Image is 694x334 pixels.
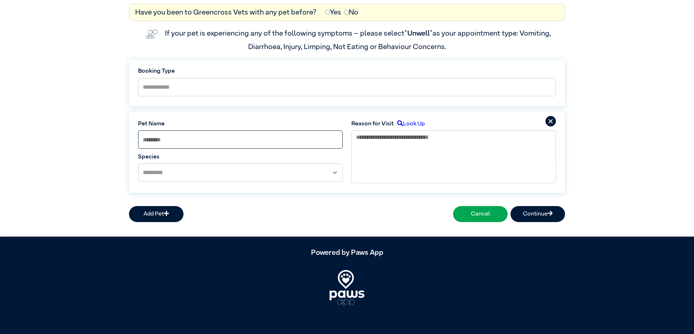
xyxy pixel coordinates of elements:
[511,206,565,222] button: Continue
[143,27,161,41] img: vet
[138,67,556,76] label: Booking Type
[453,206,508,222] button: Cancel
[404,30,432,37] span: “Unwell”
[129,206,183,222] button: Add Pet
[344,7,358,18] label: No
[138,120,343,128] label: Pet Name
[394,120,425,128] label: Look Up
[129,248,565,257] h5: Powered by Paws App
[344,10,349,15] input: No
[138,153,343,161] label: Species
[165,30,552,50] label: If your pet is experiencing any of the following symptoms – please select as your appointment typ...
[325,10,330,15] input: Yes
[351,120,394,128] label: Reason for Visit
[325,7,341,18] label: Yes
[330,270,364,306] img: PawsApp
[135,7,316,18] label: Have you been to Greencross Vets with any pet before?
